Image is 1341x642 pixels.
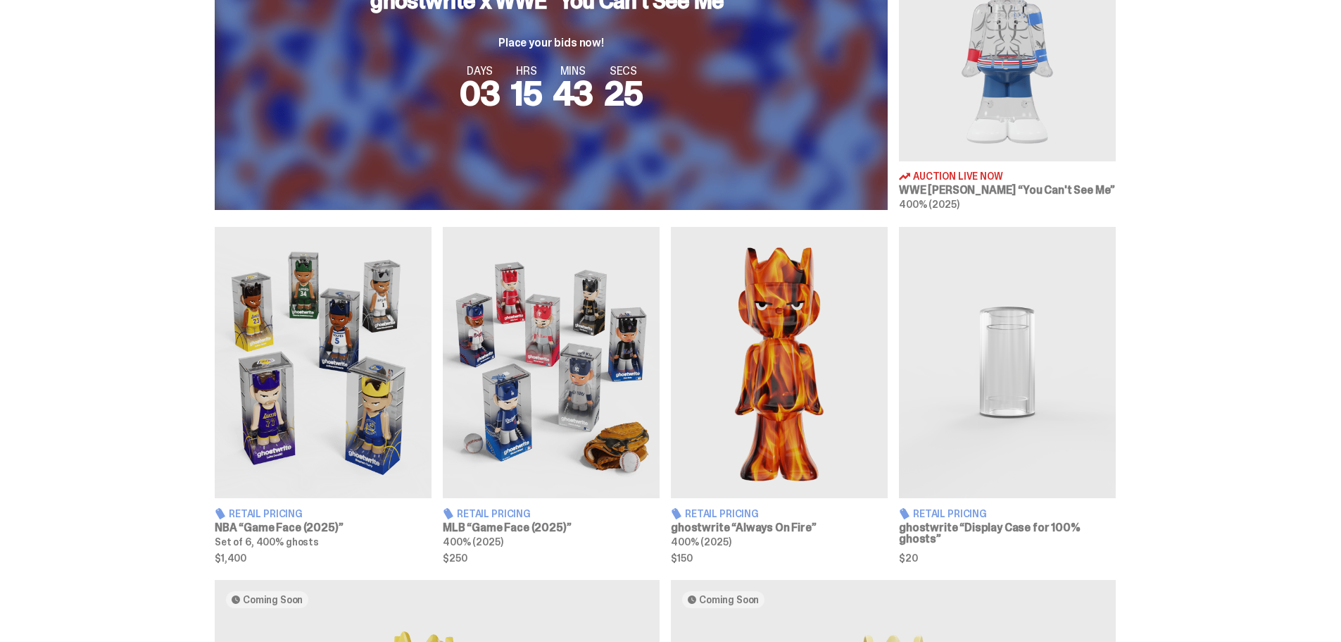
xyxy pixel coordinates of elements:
img: Always On Fire [671,227,888,498]
span: Set of 6, 400% ghosts [215,536,319,548]
span: SECS [604,66,643,77]
h3: ghostwrite “Display Case for 100% ghosts” [899,522,1116,545]
p: Place your bids now! [370,37,731,49]
span: 25 [604,71,643,116]
span: $20 [899,553,1116,563]
span: HRS [511,66,542,77]
a: Always On Fire Retail Pricing [671,227,888,562]
span: Retail Pricing [913,509,987,519]
span: 43 [553,71,593,116]
span: $1,400 [215,553,432,563]
span: 400% (2025) [443,536,503,548]
h3: MLB “Game Face (2025)” [443,522,660,533]
span: 400% (2025) [899,198,959,211]
h3: ghostwrite “Always On Fire” [671,522,888,533]
img: Game Face (2025) [443,227,660,498]
span: Coming Soon [699,594,759,605]
span: DAYS [460,66,500,77]
h3: WWE [PERSON_NAME] “You Can't See Me” [899,185,1116,196]
span: $150 [671,553,888,563]
img: Game Face (2025) [215,227,432,498]
span: 400% (2025) [671,536,731,548]
span: Coming Soon [243,594,303,605]
a: Game Face (2025) Retail Pricing [215,227,432,562]
span: $250 [443,553,660,563]
span: Auction Live Now [913,171,1003,181]
h3: NBA “Game Face (2025)” [215,522,432,533]
span: Retail Pricing [457,509,531,519]
span: 15 [511,71,542,116]
span: Retail Pricing [685,509,759,519]
span: Retail Pricing [229,509,303,519]
span: MINS [553,66,593,77]
a: Display Case for 100% ghosts Retail Pricing [899,227,1116,562]
a: Game Face (2025) Retail Pricing [443,227,660,562]
img: Display Case for 100% ghosts [899,227,1116,498]
span: 03 [460,71,500,116]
